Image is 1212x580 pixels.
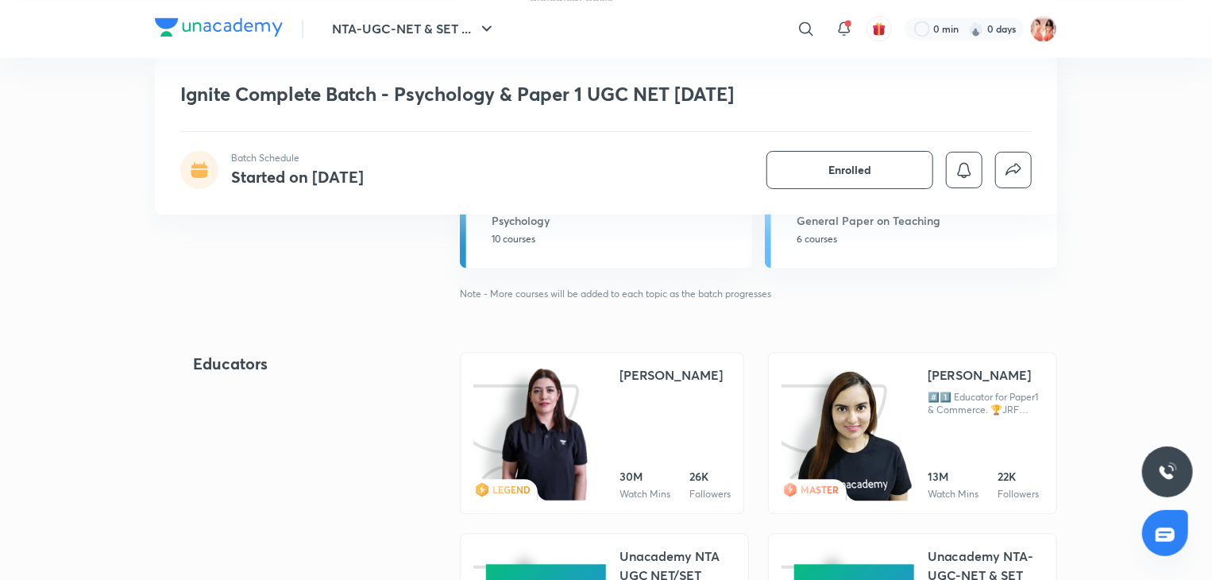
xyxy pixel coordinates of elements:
div: Followers [998,488,1039,501]
div: [PERSON_NAME] [620,365,723,385]
p: 10 courses [492,232,743,246]
div: 13M [928,469,978,485]
div: 26K [689,469,731,485]
span: MASTER [801,483,839,496]
div: Watch Mins [928,488,978,501]
a: iconeducatorLEGEND[PERSON_NAME]30MWatch Mins26KFollowers [460,352,744,514]
h5: Psychology [492,212,743,229]
a: Psychology10 courses [460,191,752,268]
div: Watch Mins [620,488,670,501]
div: 22K [998,469,1039,485]
p: 6 courses [797,232,1048,246]
div: [PERSON_NAME] [928,365,1031,385]
img: avatar [872,21,886,36]
img: Company Logo [155,17,283,37]
button: Enrolled [766,151,933,189]
span: Enrolled [828,162,871,178]
div: #️⃣1️⃣ Educator for Paper1 & Commerce. 🏆JRF Qualified in Commerce. 🎓CA Finalist [928,391,1044,416]
h4: Educators [193,352,409,376]
img: Rashi Gupta [1030,15,1057,42]
img: streak [968,21,984,37]
p: Note - More courses will be added to each topic as the batch progresses [460,287,1057,301]
div: 30M [620,469,670,485]
a: General Paper on Teaching6 courses [765,191,1057,268]
img: icon [473,365,592,501]
span: LEGEND [492,483,531,496]
img: ttu [1158,462,1177,481]
h5: General Paper on Teaching [797,212,1048,229]
img: educator [500,365,590,503]
button: NTA-UGC-NET & SET ... [322,13,506,44]
p: Batch Schedule [231,151,364,165]
h4: Started on [DATE] [231,166,364,188]
a: Company Logo [155,17,283,41]
img: icon [782,365,900,501]
h1: Ignite Complete Batch - Psychology & Paper 1 UGC NET [DATE] [180,83,802,106]
div: Followers [689,488,731,501]
a: iconeducatorMASTER[PERSON_NAME]#️⃣1️⃣ Educator for Paper1 & Commerce. 🏆JRF Qualified in Commerce.... [768,352,1057,514]
button: avatar [867,16,892,41]
img: educator [794,369,914,503]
